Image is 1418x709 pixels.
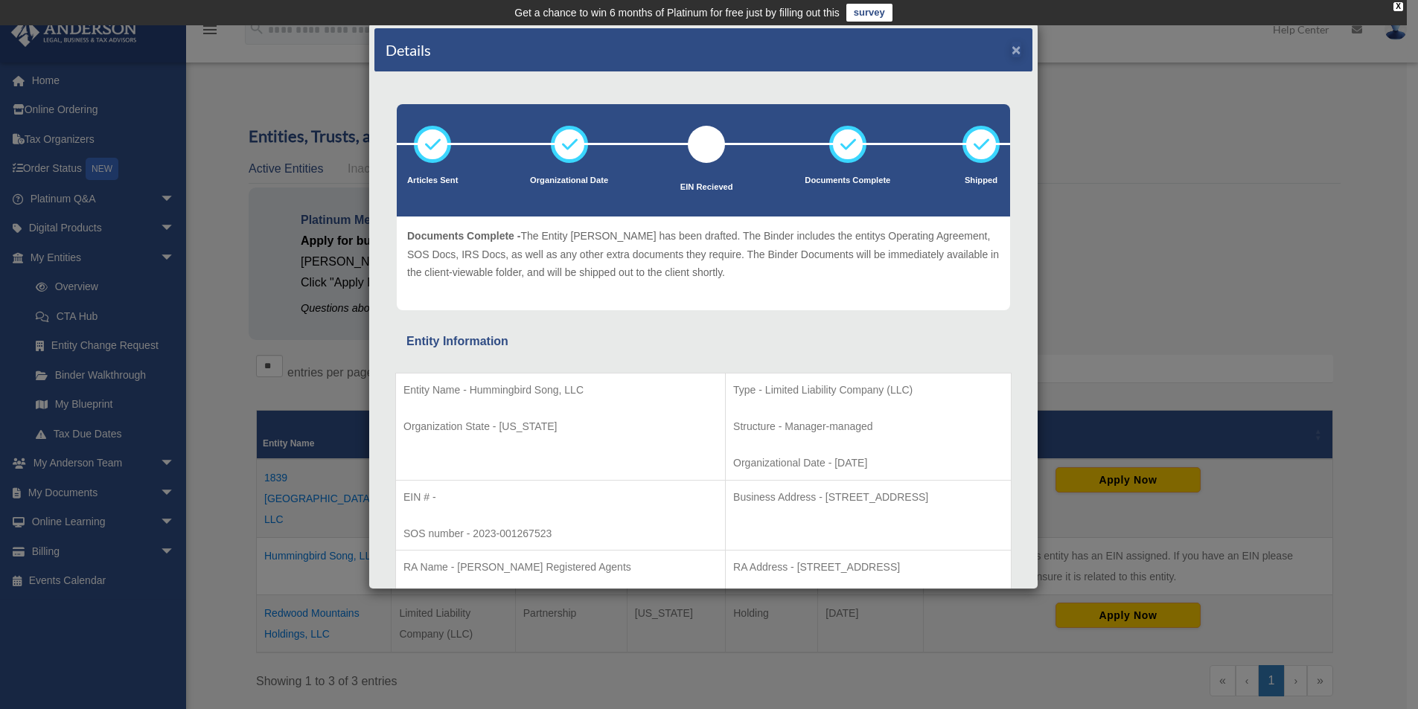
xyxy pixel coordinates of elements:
[403,417,718,436] p: Organization State - [US_STATE]
[403,488,718,507] p: EIN # -
[962,173,1000,188] p: Shipped
[733,454,1003,472] p: Organizational Date - [DATE]
[403,558,718,577] p: RA Name - [PERSON_NAME] Registered Agents
[407,173,458,188] p: Articles Sent
[733,488,1003,507] p: Business Address - [STREET_ADDRESS]
[403,524,718,543] p: SOS number - 2023-001267523
[407,227,1000,282] p: The Entity [PERSON_NAME] has been drafted. The Binder includes the entitys Operating Agreement, S...
[680,180,733,195] p: EIN Recieved
[386,39,431,60] h4: Details
[733,417,1003,436] p: Structure - Manager-managed
[407,230,520,242] span: Documents Complete -
[514,4,840,22] div: Get a chance to win 6 months of Platinum for free just by filling out this
[1012,42,1021,57] button: ×
[403,381,718,400] p: Entity Name - Hummingbird Song, LLC
[406,331,1000,352] div: Entity Information
[1393,2,1403,11] div: close
[530,173,608,188] p: Organizational Date
[733,381,1003,400] p: Type - Limited Liability Company (LLC)
[805,173,890,188] p: Documents Complete
[846,4,892,22] a: survey
[733,558,1003,577] p: RA Address - [STREET_ADDRESS]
